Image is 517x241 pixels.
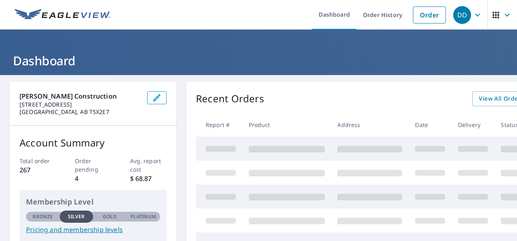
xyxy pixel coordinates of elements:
p: 4 [75,174,112,183]
th: Address [331,113,408,137]
p: Platinum [130,213,156,220]
th: Product [242,113,331,137]
div: DD [453,6,471,24]
p: Total order [20,157,56,165]
p: Membership Level [26,196,160,207]
p: Avg. report cost [130,157,167,174]
p: 267 [20,165,56,175]
p: $ 68.87 [130,174,167,183]
p: Recent Orders [196,91,264,106]
p: [STREET_ADDRESS] [20,101,141,108]
p: Account Summary [20,136,167,150]
img: EV Logo [15,9,111,21]
th: Report # [196,113,242,137]
p: Order pending [75,157,112,174]
a: Order [413,6,446,24]
a: Pricing and membership levels [26,225,160,235]
p: Bronze [33,213,53,220]
h1: Dashboard [10,52,507,69]
p: Silver [68,213,85,220]
th: Date [408,113,452,137]
p: [PERSON_NAME] Construction [20,91,141,101]
p: [GEOGRAPHIC_DATA], AB T5X2E7 [20,108,141,116]
th: Delivery [452,113,495,137]
p: Gold [103,213,117,220]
